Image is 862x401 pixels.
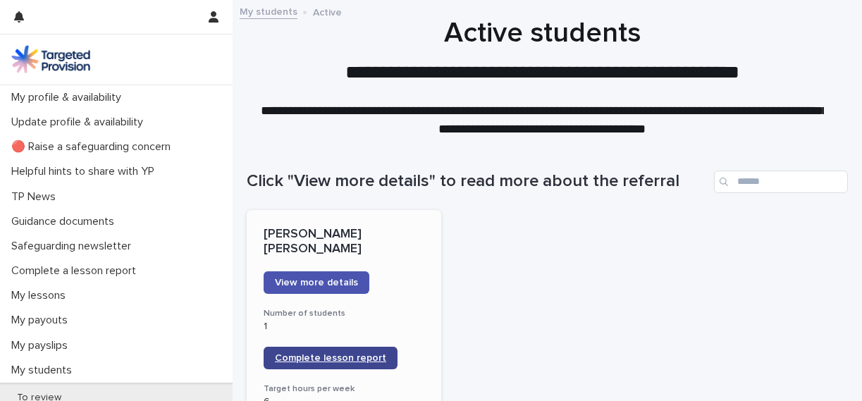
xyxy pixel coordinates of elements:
p: 🔴 Raise a safeguarding concern [6,140,182,154]
a: My students [240,3,297,19]
p: [PERSON_NAME] [PERSON_NAME] [264,227,424,257]
p: Active [313,4,342,19]
p: My students [6,364,83,377]
h1: Click "View more details" to read more about the referral [247,171,708,192]
p: My profile & availability [6,91,133,104]
p: TP News [6,190,67,204]
span: View more details [275,278,358,288]
p: Update profile & availability [6,116,154,129]
input: Search [714,171,848,193]
p: Guidance documents [6,215,125,228]
a: Complete lesson report [264,347,398,369]
h3: Number of students [264,308,424,319]
p: Complete a lesson report [6,264,147,278]
p: My payouts [6,314,79,327]
p: Safeguarding newsletter [6,240,142,253]
h1: Active students [247,16,837,50]
p: Helpful hints to share with YP [6,165,166,178]
img: M5nRWzHhSzIhMunXDL62 [11,45,90,73]
h3: Target hours per week [264,383,424,395]
p: My payslips [6,339,79,352]
p: My lessons [6,289,77,302]
span: Complete lesson report [275,353,386,363]
a: View more details [264,271,369,294]
p: 1 [264,321,424,333]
